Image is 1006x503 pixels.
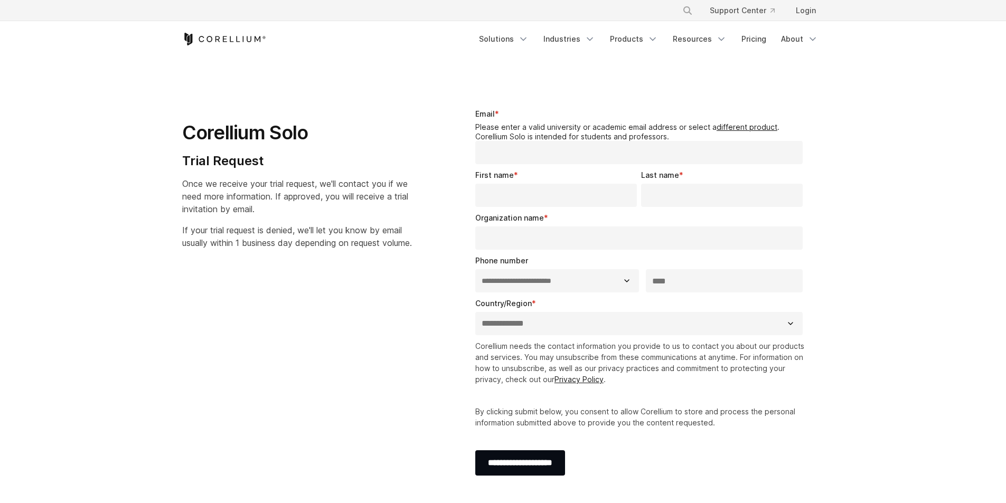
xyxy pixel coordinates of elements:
a: Industries [537,30,601,49]
span: Phone number [475,256,528,265]
span: Country/Region [475,299,532,308]
a: About [775,30,824,49]
a: Corellium Home [182,33,266,45]
p: By clicking submit below, you consent to allow Corellium to store and process the personal inform... [475,406,807,428]
a: Login [787,1,824,20]
span: First name [475,170,514,179]
a: Privacy Policy [554,375,604,384]
p: Corellium needs the contact information you provide to us to contact you about our products and s... [475,340,807,385]
a: Support Center [701,1,783,20]
span: Last name [641,170,679,179]
button: Search [678,1,697,20]
a: Products [604,30,664,49]
div: Navigation Menu [473,30,824,49]
legend: Please enter a valid university or academic email address or select a . Corellium Solo is intende... [475,122,807,141]
div: Navigation Menu [670,1,824,20]
span: Email [475,109,495,118]
a: Pricing [735,30,773,49]
h1: Corellium Solo [182,121,412,145]
a: Resources [666,30,733,49]
a: Solutions [473,30,535,49]
a: different product [717,122,777,131]
h4: Trial Request [182,153,412,169]
span: Organization name [475,213,544,222]
span: If your trial request is denied, we'll let you know by email usually within 1 business day depend... [182,225,412,248]
span: Once we receive your trial request, we'll contact you if we need more information. If approved, y... [182,178,408,214]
